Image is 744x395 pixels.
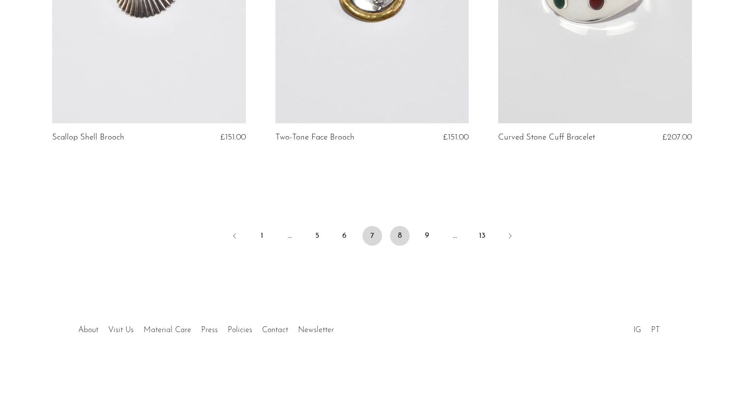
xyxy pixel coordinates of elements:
[473,226,492,246] a: 13
[651,326,660,334] a: PT
[108,326,134,334] a: Visit Us
[445,226,465,246] span: …
[390,226,410,246] a: 8
[275,133,355,142] a: Two-Tone Face Brooch
[52,133,124,142] a: Scallop Shell Brooch
[144,326,191,334] a: Material Care
[78,326,98,334] a: About
[73,318,339,337] ul: Quick links
[280,226,299,246] span: …
[500,226,520,248] a: Next
[633,326,641,334] a: IG
[628,318,665,337] ul: Social Medias
[201,326,218,334] a: Press
[335,226,355,246] a: 6
[262,326,288,334] a: Contact
[228,326,252,334] a: Policies
[220,133,245,141] span: £151.00
[225,226,244,248] a: Previous
[662,133,692,141] span: £207.00
[417,226,437,246] a: 9
[252,226,272,246] a: 1
[498,133,595,142] a: Curved Stone Cuff Bracelet
[443,133,469,141] span: £151.00
[307,226,327,246] a: 5
[362,226,382,246] span: 7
